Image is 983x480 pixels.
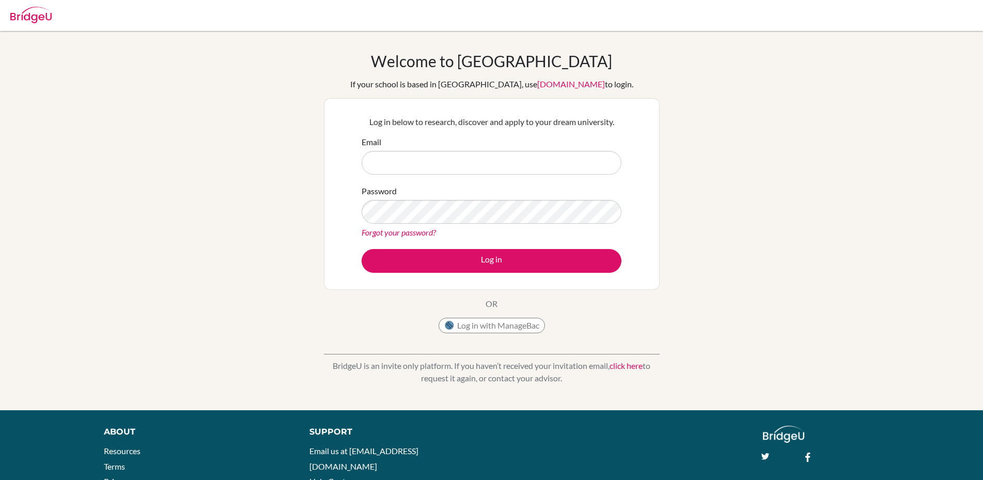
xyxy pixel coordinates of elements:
[610,361,643,370] a: click here
[104,446,141,456] a: Resources
[486,298,497,310] p: OR
[104,426,286,438] div: About
[309,426,480,438] div: Support
[324,360,660,384] p: BridgeU is an invite only platform. If you haven’t received your invitation email, to request it ...
[104,461,125,471] a: Terms
[362,185,397,197] label: Password
[362,116,621,128] p: Log in below to research, discover and apply to your dream university.
[362,136,381,148] label: Email
[439,318,545,333] button: Log in with ManageBac
[10,7,52,23] img: Bridge-U
[309,446,418,471] a: Email us at [EMAIL_ADDRESS][DOMAIN_NAME]
[371,52,612,70] h1: Welcome to [GEOGRAPHIC_DATA]
[362,249,621,273] button: Log in
[537,79,605,89] a: [DOMAIN_NAME]
[362,227,436,237] a: Forgot your password?
[763,426,805,443] img: logo_white@2x-f4f0deed5e89b7ecb1c2cc34c3e3d731f90f0f143d5ea2071677605dd97b5244.png
[350,78,633,90] div: If your school is based in [GEOGRAPHIC_DATA], use to login.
